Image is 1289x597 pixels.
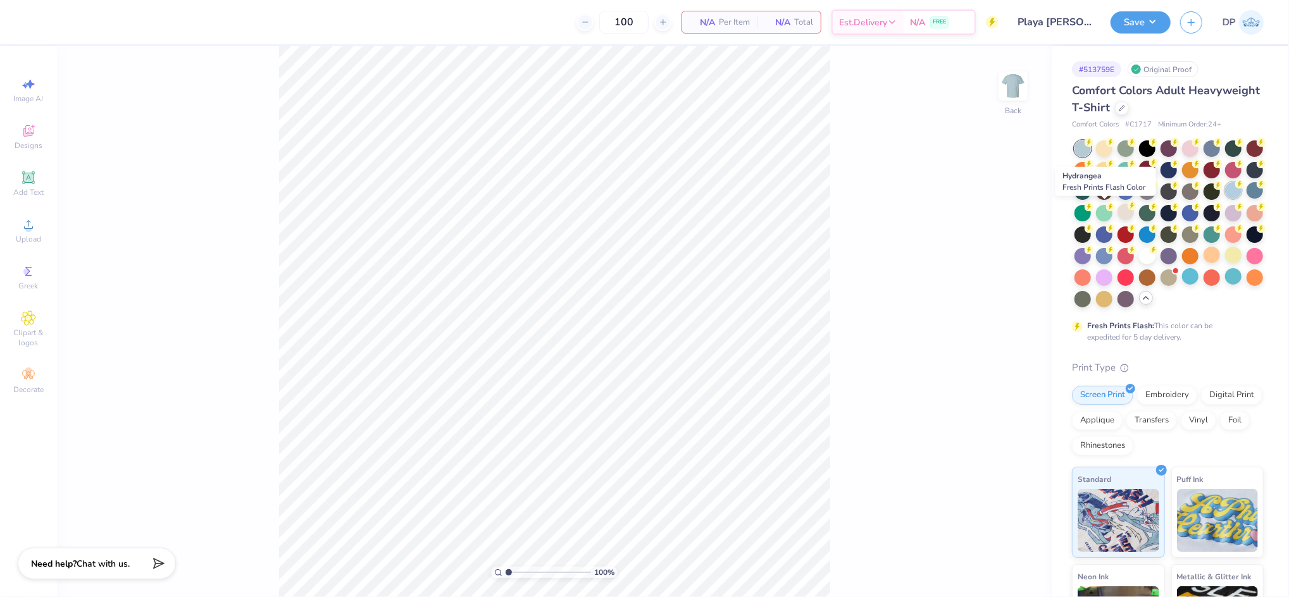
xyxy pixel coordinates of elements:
strong: Need help? [31,558,77,570]
img: Puff Ink [1177,489,1259,552]
span: 100 % [594,567,614,578]
div: # 513759E [1072,61,1121,77]
div: Applique [1072,411,1123,430]
div: Hydrangea [1055,167,1156,196]
strong: Fresh Prints Flash: [1087,321,1154,331]
img: Darlene Padilla [1239,10,1264,35]
span: Designs [15,140,42,151]
span: Upload [16,234,41,244]
span: N/A [910,16,925,29]
span: Metallic & Glitter Ink [1177,570,1252,583]
div: This color can be expedited for 5 day delivery. [1087,320,1243,343]
span: N/A [765,16,790,29]
div: Original Proof [1128,61,1199,77]
span: Greek [19,281,39,291]
a: DP [1223,10,1264,35]
div: Screen Print [1072,386,1133,405]
div: Embroidery [1137,386,1197,405]
div: Transfers [1126,411,1177,430]
img: Standard [1078,489,1159,552]
div: Foil [1220,411,1250,430]
span: Est. Delivery [839,16,887,29]
span: Per Item [719,16,750,29]
input: Untitled Design [1008,9,1101,35]
span: Chat with us. [77,558,130,570]
input: – – [599,11,649,34]
span: FREE [933,18,946,27]
div: Digital Print [1201,386,1262,405]
span: Image AI [14,94,44,104]
span: # C1717 [1125,120,1152,130]
span: Comfort Colors Adult Heavyweight T-Shirt [1072,83,1260,115]
span: Minimum Order: 24 + [1158,120,1221,130]
span: Clipart & logos [6,328,51,348]
span: Fresh Prints Flash Color [1062,182,1145,192]
span: Puff Ink [1177,472,1204,486]
span: Total [794,16,813,29]
span: Add Text [13,187,44,197]
span: Decorate [13,385,44,395]
span: Neon Ink [1078,570,1109,583]
img: Back [1000,73,1026,99]
span: N/A [690,16,715,29]
button: Save [1111,11,1171,34]
div: Back [1005,105,1021,116]
span: Comfort Colors [1072,120,1119,130]
span: DP [1223,15,1236,30]
span: Standard [1078,472,1111,486]
div: Rhinestones [1072,436,1133,455]
div: Vinyl [1181,411,1216,430]
div: Print Type [1072,360,1264,375]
